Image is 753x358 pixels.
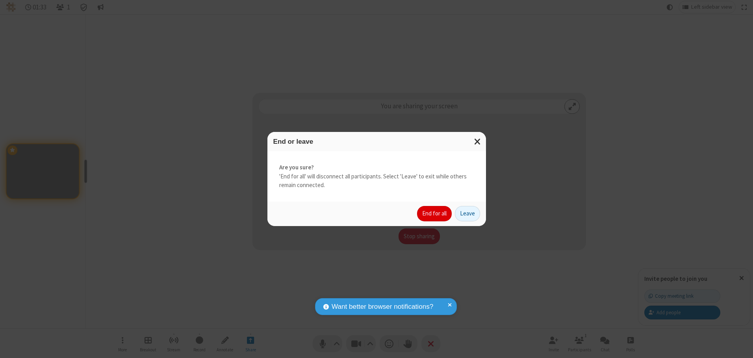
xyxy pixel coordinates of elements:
[279,163,474,172] strong: Are you sure?
[455,206,480,222] button: Leave
[417,206,452,222] button: End for all
[273,138,480,145] h3: End or leave
[267,151,486,202] div: 'End for all' will disconnect all participants. Select 'Leave' to exit while others remain connec...
[332,302,433,312] span: Want better browser notifications?
[469,132,486,151] button: Close modal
